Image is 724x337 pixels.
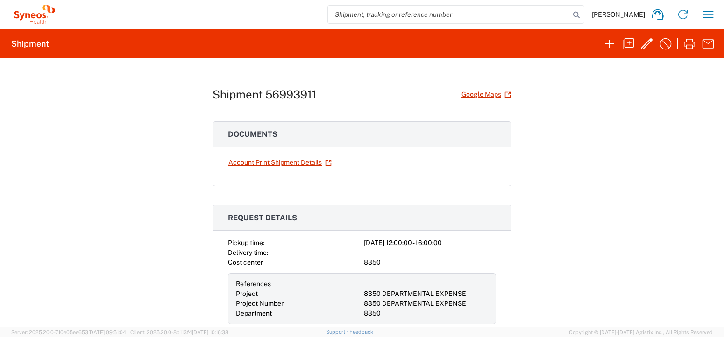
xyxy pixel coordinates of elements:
span: Cost center [228,259,263,266]
h2: Shipment [11,38,49,49]
span: Copyright © [DATE]-[DATE] Agistix Inc., All Rights Reserved [569,328,713,337]
div: Project [236,289,360,299]
span: Pickup time: [228,239,264,246]
a: Support [326,329,349,335]
a: Google Maps [461,86,511,103]
div: 8350 [364,258,496,267]
span: Client: 2025.20.0-8b113f4 [130,330,228,335]
span: [DATE] 10:16:38 [192,330,228,335]
span: [PERSON_NAME] [592,10,645,19]
div: Project Number [236,299,360,309]
input: Shipment, tracking or reference number [328,6,570,23]
div: 8350 DEPARTMENTAL EXPENSE [364,289,488,299]
span: References [236,280,271,288]
span: [DATE] 09:51:04 [88,330,126,335]
div: 8350 [364,309,488,318]
h1: Shipment 56993911 [213,88,317,101]
span: Server: 2025.20.0-710e05ee653 [11,330,126,335]
div: Department [236,309,360,318]
div: - [364,248,496,258]
a: Feedback [349,329,373,335]
div: [DATE] 12:00:00 - 16:00:00 [364,238,496,248]
a: Account Print Shipment Details [228,154,332,171]
div: 8350 DEPARTMENTAL EXPENSE [364,299,488,309]
span: Documents [228,130,277,139]
span: Request details [228,213,297,222]
span: Delivery time: [228,249,268,256]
